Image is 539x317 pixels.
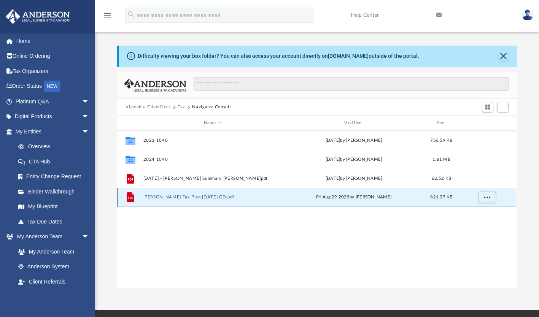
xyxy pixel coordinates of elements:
[82,124,97,139] span: arrow_drop_down
[11,139,101,154] a: Overview
[285,194,423,201] div: Fri Aug 29 2025 by [PERSON_NAME]
[285,175,423,182] div: [DATE] by [PERSON_NAME]
[11,244,93,259] a: My Anderson Team
[82,94,97,109] span: arrow_drop_down
[193,77,509,91] input: Search files and folders
[121,120,140,127] div: id
[5,49,101,64] a: Online Ordering
[5,229,97,244] a: My Anderson Teamarrow_drop_down
[5,33,101,49] a: Home
[103,14,112,20] a: menu
[178,104,185,111] button: Tax
[431,195,453,199] span: 821.37 KB
[11,259,97,274] a: Anderson System
[82,289,97,305] span: arrow_drop_down
[5,79,101,94] a: Order StatusNEW
[285,156,423,163] div: [DATE] by [PERSON_NAME]
[11,274,97,289] a: Client Referrals
[431,138,453,143] span: 756.59 KB
[522,10,533,21] img: User Pic
[11,169,101,184] a: Entity Change Request
[5,94,101,109] a: Platinum Q&Aarrow_drop_down
[192,104,231,111] button: Navigator Consult
[285,120,423,127] div: Modified
[103,11,112,20] i: menu
[126,104,170,111] button: Viewable-ClientDocs
[82,109,97,125] span: arrow_drop_down
[5,289,97,304] a: My Documentsarrow_drop_down
[482,102,493,113] button: Switch to Grid View
[127,10,135,19] i: search
[432,157,450,162] span: 1.81 MB
[5,109,101,124] a: Digital Productsarrow_drop_down
[143,157,281,162] button: 2024 1040
[3,9,72,24] img: Anderson Advisors Platinum Portal
[479,192,496,203] button: More options
[432,176,451,181] span: 62.52 KB
[11,154,101,169] a: CTA Hub
[143,120,281,127] div: Name
[143,195,281,200] button: [PERSON_NAME] Tax Plan [DATE] GD.pdf
[117,131,517,288] div: grid
[82,229,97,245] span: arrow_drop_down
[11,184,101,199] a: Binder Walkthrough
[498,51,509,62] button: Close
[44,81,60,92] div: NEW
[5,124,101,139] a: My Entitiesarrow_drop_down
[143,176,281,181] button: [DATE] - [PERSON_NAME] Summary [PERSON_NAME]pdf
[143,138,281,143] button: 2023 1040
[11,199,97,214] a: My Blueprint
[5,63,101,79] a: Tax Organizers
[285,137,423,144] div: [DATE] by [PERSON_NAME]
[138,52,419,60] div: Difficulty viewing your box folder? You can also access your account directly on outside of the p...
[497,102,509,113] button: Add
[328,53,369,59] a: [DOMAIN_NAME]
[460,120,514,127] div: id
[11,214,101,229] a: Tax Due Dates
[426,120,457,127] div: Size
